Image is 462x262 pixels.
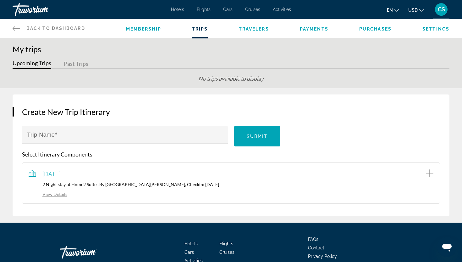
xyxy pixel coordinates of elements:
[64,59,88,69] button: Past Trips
[184,241,198,246] a: Hotels
[433,3,449,16] button: User Menu
[29,191,67,197] a: View Details
[239,26,269,31] a: Travelers
[234,126,280,146] button: Submit
[422,26,449,31] a: Settings
[308,237,318,242] a: FAQs
[245,7,260,12] a: Cruises
[171,7,184,12] a: Hotels
[60,243,123,262] a: Travorium
[308,245,324,250] a: Contact
[192,26,208,31] a: Trips
[26,26,85,31] span: Back to Dashboard
[22,151,440,158] p: Select Itinerary Components
[438,6,445,13] span: CS
[22,107,440,117] h3: Create New Trip Itinerary
[13,44,449,54] h1: My trips
[359,26,392,31] a: Purchases
[223,7,233,12] a: Cars
[408,5,424,14] button: Change currency
[197,7,211,12] a: Flights
[426,169,433,179] button: Add item to trip
[27,132,55,138] mat-label: Trip Name
[42,170,60,177] span: [DATE]
[437,237,457,257] iframe: Button to launch messaging window
[29,182,433,187] p: 2 Night stay at Home2 Suites By [GEOGRAPHIC_DATA][PERSON_NAME], Checkin: [DATE]
[13,19,85,38] a: Back to Dashboard
[308,254,337,259] a: Privacy Policy
[387,5,399,14] button: Change language
[184,250,194,255] a: Cars
[408,8,418,13] span: USD
[247,134,268,139] span: Submit
[387,8,393,13] span: en
[126,26,161,31] a: Membership
[300,26,328,31] a: Payments
[13,1,75,18] a: Travorium
[13,75,449,88] div: No trips available to display
[13,59,51,69] button: Upcoming Trips
[273,7,291,12] a: Activities
[219,241,233,246] a: Flights
[219,250,234,255] a: Cruises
